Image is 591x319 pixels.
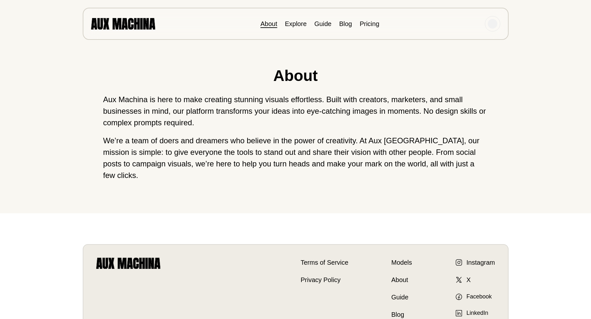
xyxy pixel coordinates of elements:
[103,64,488,87] h1: About
[488,19,497,29] img: Avatar
[455,275,471,285] a: X
[314,20,331,27] a: Guide
[285,20,307,27] a: Explore
[455,258,495,267] a: Instagram
[260,20,277,27] a: About
[103,135,488,181] p: We’re a team of doers and dreamers who believe in the power of creativity. At Aux [GEOGRAPHIC_DAT...
[455,309,463,317] img: LinkedIn
[91,18,155,29] img: AUX MACHINA
[455,292,492,301] a: Facebook
[391,275,412,285] a: About
[455,309,488,317] a: LinkedIn
[301,258,349,267] a: Terms of Service
[360,20,379,27] a: Pricing
[455,293,463,301] img: Facebook
[455,259,463,266] img: Instagram
[301,275,349,285] a: Privacy Policy
[391,258,412,267] a: Models
[391,292,412,302] a: Guide
[339,20,352,27] a: Blog
[103,94,488,128] p: Aux Machina is here to make creating stunning visuals effortless. Built with creators, marketers,...
[455,276,463,284] img: X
